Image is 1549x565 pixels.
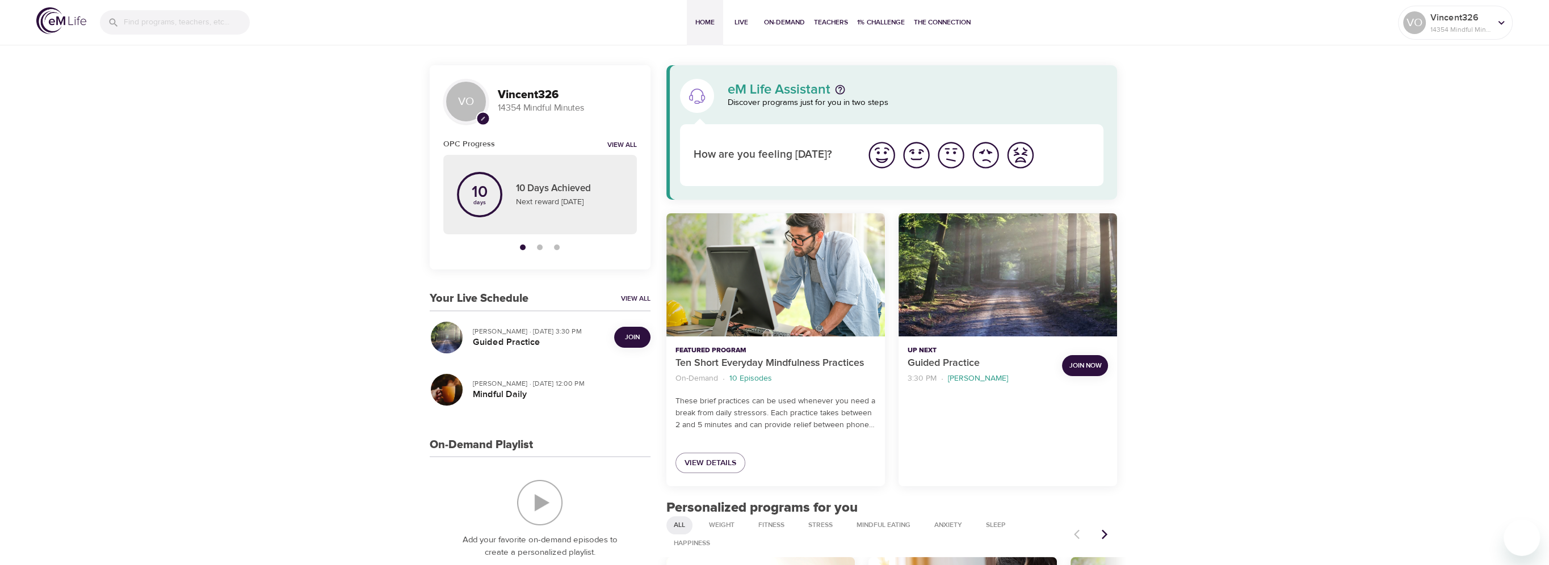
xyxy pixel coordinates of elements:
[667,538,717,548] span: Happiness
[473,326,605,336] p: [PERSON_NAME] · [DATE] 3:30 PM
[927,520,969,530] span: Anxiety
[691,16,719,28] span: Home
[517,480,562,525] img: On-Demand Playlist
[443,79,489,124] div: VO
[901,140,932,171] img: good
[516,196,623,208] p: Next reward [DATE]
[899,138,934,172] button: I'm feeling good
[728,96,1104,109] p: Discover programs just for you in two steps
[675,373,718,385] p: On-Demand
[430,438,533,452] h3: On-Demand Playlist
[124,10,250,35] input: Find programs, teachers, etc...
[850,520,917,530] span: Mindful Eating
[666,213,885,336] button: Ten Short Everyday Mindfulness Practices
[914,16,971,28] span: The Connection
[1003,138,1038,172] button: I'm feeling worst
[675,345,876,356] p: Featured Program
[498,102,637,115] p: 14354 Mindful Minutes
[927,516,969,534] div: Anxiety
[473,378,641,389] p: [PERSON_NAME] · [DATE] 12:00 PM
[857,16,905,28] span: 1% Challenge
[908,345,1053,356] p: Up Next
[625,331,640,343] span: Join
[666,534,717,553] div: Happiness
[666,516,692,534] div: All
[1069,360,1101,372] span: Join Now
[1430,24,1491,35] p: 14354 Mindful Minutes
[1403,11,1426,34] div: VO
[443,138,495,150] h6: OPC Progress
[908,371,1053,386] nav: breadcrumb
[1504,520,1540,556] iframe: Button to launch messaging window
[614,327,650,348] button: Join
[979,516,1013,534] div: Sleep
[934,138,968,172] button: I'm feeling ok
[702,520,741,530] span: Weight
[864,138,899,172] button: I'm feeling great
[702,516,742,534] div: Weight
[607,141,637,150] a: View all notifications
[728,16,755,28] span: Live
[675,356,876,371] p: Ten Short Everyday Mindfulness Practices
[801,520,839,530] span: Stress
[667,520,692,530] span: All
[814,16,848,28] span: Teachers
[908,373,937,385] p: 3:30 PM
[472,200,488,205] p: days
[728,83,830,96] p: eM Life Assistant
[452,534,628,559] p: Add your favorite on-demand episodes to create a personalized playlist.
[751,516,792,534] div: Fitness
[472,184,488,200] p: 10
[935,140,967,171] img: ok
[801,516,840,534] div: Stress
[498,88,637,102] h3: Vincent326
[948,373,1008,385] p: [PERSON_NAME]
[899,213,1117,336] button: Guided Practice
[1062,355,1108,376] button: Join Now
[723,371,725,386] li: ·
[729,373,772,385] p: 10 Episodes
[675,371,876,386] nav: breadcrumb
[1430,11,1491,24] p: Vincent326
[968,138,1003,172] button: I'm feeling bad
[666,500,1118,516] h2: Personalized programs for you
[979,520,1013,530] span: Sleep
[908,356,1053,371] p: Guided Practice
[516,182,623,196] p: 10 Days Achieved
[688,87,706,105] img: eM Life Assistant
[675,395,876,431] p: These brief practices can be used whenever you need a break from daily stressors. Each practice t...
[752,520,791,530] span: Fitness
[473,389,641,400] h5: Mindful Daily
[430,292,528,305] h3: Your Live Schedule
[36,7,86,34] img: logo
[941,371,943,386] li: ·
[866,140,897,171] img: great
[849,516,918,534] div: Mindful Eating
[1092,522,1117,547] button: Next items
[764,16,805,28] span: On-Demand
[473,336,605,348] h5: Guided Practice
[621,294,650,303] a: View All
[1005,140,1036,171] img: worst
[675,453,745,474] a: View Details
[685,456,736,470] span: View Details
[970,140,1001,171] img: bad
[694,147,851,163] p: How are you feeling [DATE]?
